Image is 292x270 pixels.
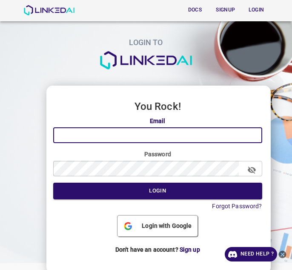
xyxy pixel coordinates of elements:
[53,150,262,158] label: Password
[243,3,270,17] button: Login
[138,221,195,230] span: Login with Google
[53,183,262,199] button: Login
[241,1,272,19] a: Login
[53,117,262,125] label: Email
[53,239,262,261] p: Don't have an account?
[180,246,200,253] a: Sign up
[99,51,193,70] img: logo.png
[23,5,75,15] img: LinkedAI
[277,247,288,261] button: close-help
[53,101,262,112] h3: You Rock!
[180,1,210,19] a: Docs
[225,247,277,261] a: Need Help ?
[212,203,262,210] a: Forgot Password?
[210,1,241,19] a: Signup
[212,3,239,17] button: Signup
[181,3,209,17] button: Docs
